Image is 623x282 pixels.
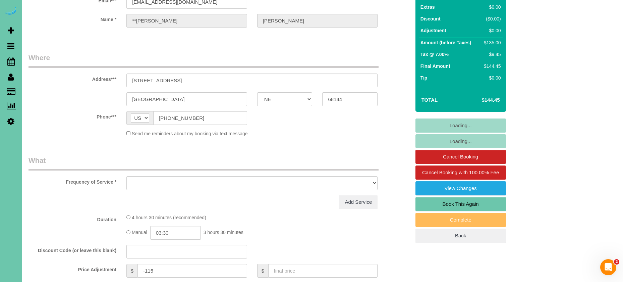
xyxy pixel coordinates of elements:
[420,15,441,22] label: Discount
[420,75,428,81] label: Tip
[614,259,619,265] span: 2
[23,176,121,185] label: Frequency of Service *
[257,264,268,278] span: $
[481,39,501,46] div: $135.00
[132,215,206,220] span: 4 hours 30 minutes (recommended)
[420,4,435,10] label: Extras
[481,15,501,22] div: ($0.00)
[415,166,506,180] a: Cancel Booking with 100.00% Fee
[481,75,501,81] div: $0.00
[415,150,506,164] a: Cancel Booking
[481,51,501,58] div: $9.45
[339,195,378,209] a: Add Service
[23,214,121,223] label: Duration
[420,63,450,69] label: Final Amount
[461,97,500,103] h4: $144.45
[481,4,501,10] div: $0.00
[29,155,379,171] legend: What
[481,63,501,69] div: $144.45
[132,230,147,235] span: Manual
[268,264,378,278] input: final price
[415,197,506,211] a: Book This Again
[126,264,137,278] span: $
[415,229,506,243] a: Back
[415,181,506,195] a: View Changes
[422,170,499,175] span: Cancel Booking with 100.00% Fee
[4,7,17,16] img: Automaid Logo
[481,27,501,34] div: $0.00
[29,53,379,68] legend: Where
[420,51,449,58] label: Tax @ 7.00%
[600,259,616,275] iframe: Intercom live chat
[23,245,121,254] label: Discount Code (or leave this blank)
[421,97,438,103] strong: Total
[204,230,243,235] span: 3 hours 30 minutes
[23,14,121,23] label: Name *
[420,39,471,46] label: Amount (before Taxes)
[420,27,446,34] label: Adjustment
[132,131,248,136] span: Send me reminders about my booking via text message
[23,264,121,273] label: Price Adjustment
